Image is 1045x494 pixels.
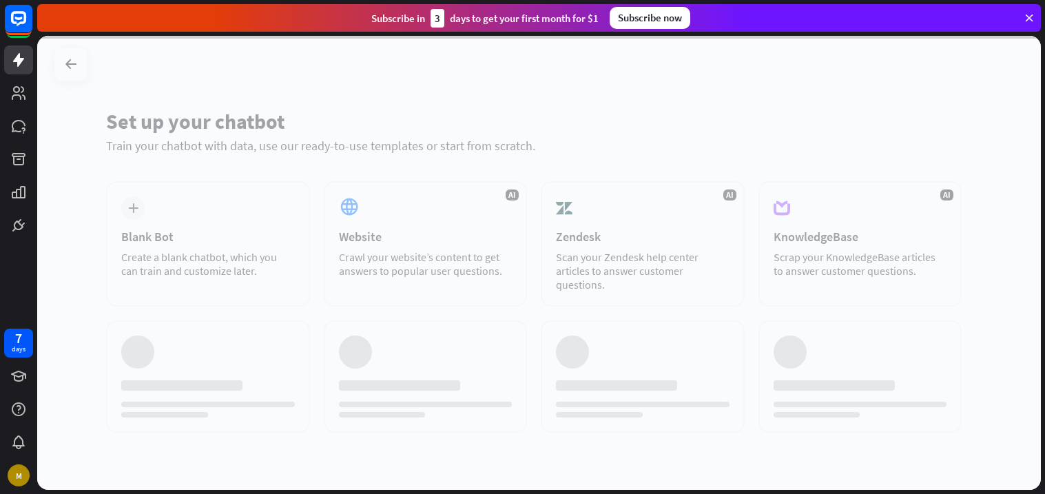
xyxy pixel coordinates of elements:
[371,9,599,28] div: Subscribe in days to get your first month for $1
[610,7,690,29] div: Subscribe now
[8,464,30,486] div: M
[4,329,33,358] a: 7 days
[12,344,25,354] div: days
[15,332,22,344] div: 7
[431,9,444,28] div: 3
